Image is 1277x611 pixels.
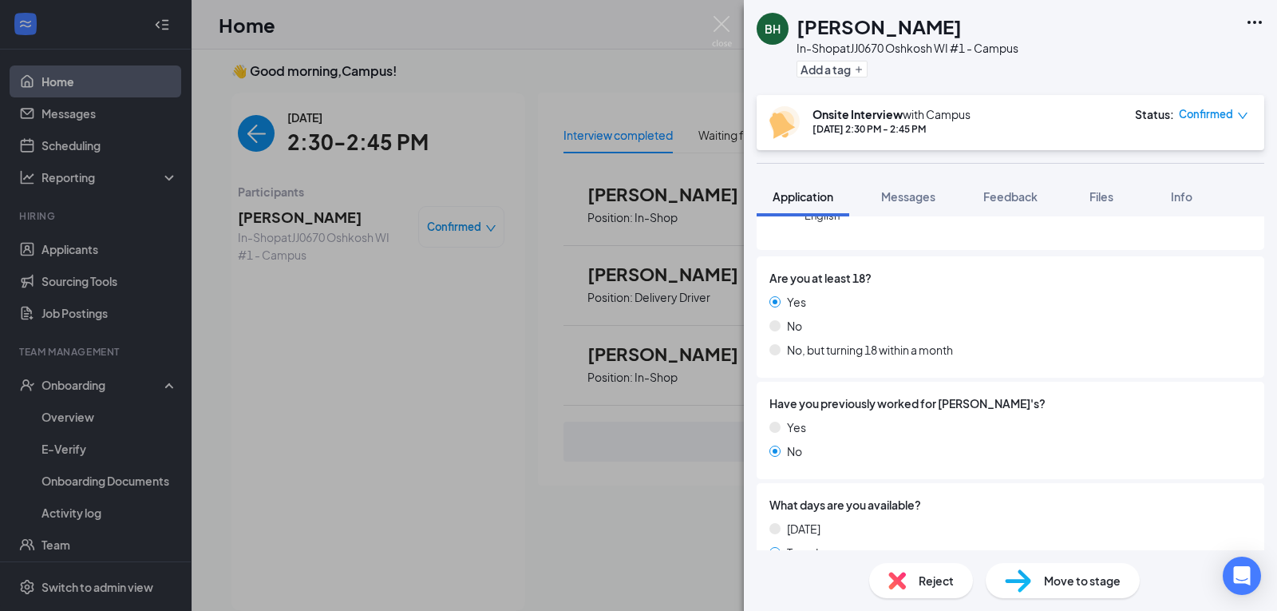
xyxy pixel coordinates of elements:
[1135,106,1174,122] div: Status :
[1223,557,1261,595] div: Open Intercom Messenger
[797,40,1018,56] div: In-Shop at JJ0670 Oshkosh WI #1 - Campus
[797,61,868,77] button: PlusAdd a tag
[1171,189,1192,204] span: Info
[787,419,806,436] span: Yes
[769,496,921,514] span: What days are you available?
[769,395,1046,412] span: Have you previously worked for [PERSON_NAME]'s?
[805,208,903,224] span: English
[854,65,864,74] svg: Plus
[1044,572,1121,589] span: Move to stage
[773,189,833,204] span: Application
[919,572,954,589] span: Reject
[812,122,971,136] div: [DATE] 2:30 PM - 2:45 PM
[1089,189,1113,204] span: Files
[812,106,971,122] div: with Campus
[812,107,903,121] b: Onsite Interview
[983,189,1038,204] span: Feedback
[1245,13,1264,32] svg: Ellipses
[787,442,802,460] span: No
[787,317,802,335] span: No
[797,13,962,40] h1: [PERSON_NAME]
[787,293,806,311] span: Yes
[881,189,935,204] span: Messages
[787,341,953,359] span: No, but turning 18 within a month
[765,21,781,37] div: BH
[1179,106,1233,122] span: Confirmed
[769,269,872,287] span: Are you at least 18?
[787,520,820,538] span: [DATE]
[787,544,836,561] span: Tuesdays
[1237,110,1248,121] span: down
